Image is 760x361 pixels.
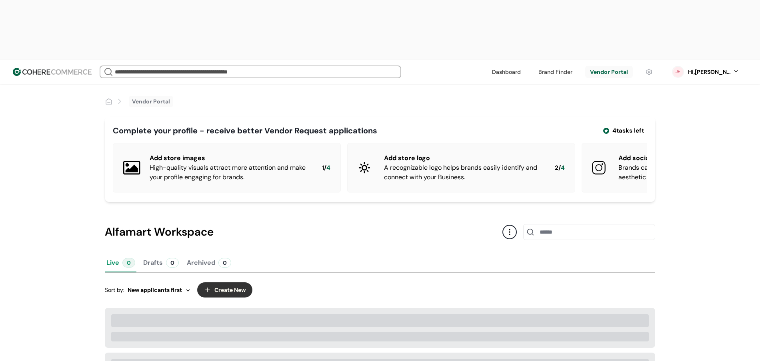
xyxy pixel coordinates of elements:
nav: breadcrumb [105,96,173,107]
span: 4 [561,163,565,173]
span: 2 [555,163,558,173]
span: / [558,163,561,173]
button: Live [105,253,137,272]
button: Hi,[PERSON_NAME] [687,68,739,76]
button: Archived [185,253,233,272]
img: Cohere Logo [13,68,92,76]
div: Complete your profile - receive better Vendor Request applications [113,125,377,137]
div: 0 [166,258,179,268]
span: 4 tasks left [612,126,644,135]
div: A recognizable logo helps brands easily identify and connect with your Business. [384,163,542,182]
div: High-quality visuals attract more attention and make your profile engaging for brands. [150,163,309,182]
span: 1 [322,163,324,173]
div: Add store images [150,153,309,163]
button: Drafts [142,253,180,272]
div: Sort by: [105,286,191,294]
div: 0 [122,258,135,268]
div: 0 [218,258,231,268]
span: / [324,163,326,173]
div: Alfamart Workspace [105,224,502,240]
svg: 0 percent [672,66,684,78]
span: 4 [326,163,330,173]
div: Add store logo [384,153,542,163]
span: New applicants first [128,286,182,294]
a: Vendor Portal [132,97,170,106]
button: Create New [197,282,252,298]
div: Hi, [PERSON_NAME] [687,68,731,76]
